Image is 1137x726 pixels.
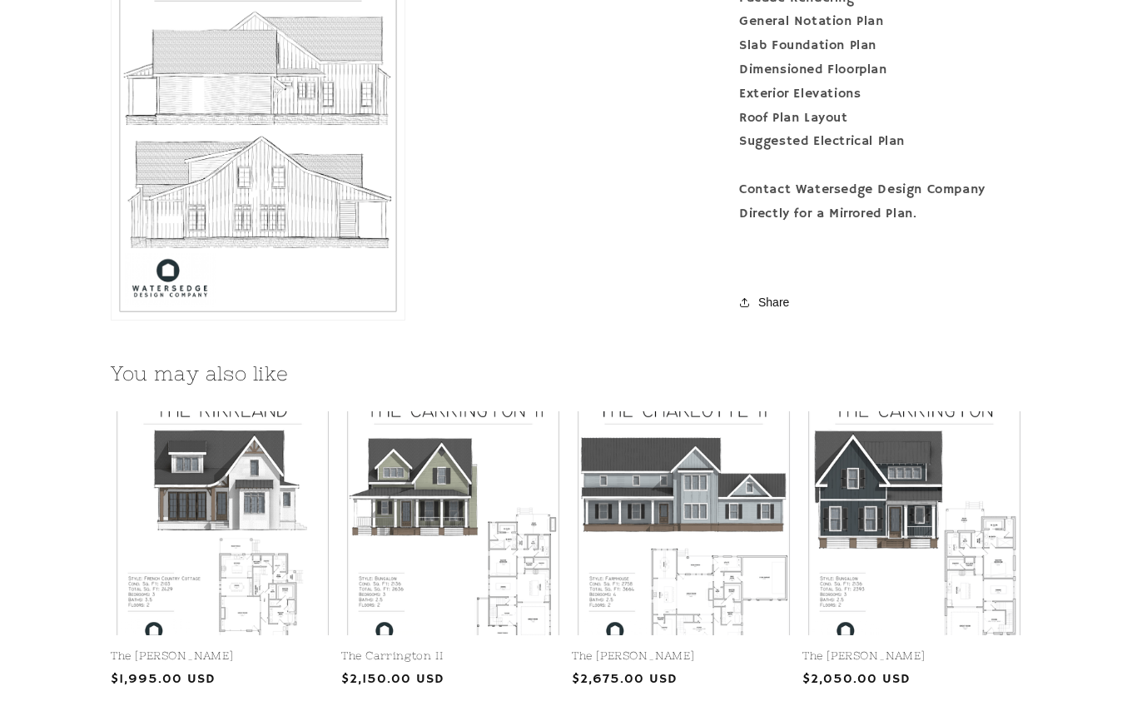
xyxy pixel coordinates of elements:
a: The [PERSON_NAME] [572,649,796,664]
h2: You may also like [111,361,1026,386]
div: Roof Plan Layout [739,106,1026,130]
div: Exterior Elevations [739,82,1026,106]
div: Suggested Electrical Plan [739,130,1026,154]
a: The [PERSON_NAME] [111,649,335,664]
div: Contact Watersedge Design Company Directly for a Mirrored Plan. [739,178,1026,226]
div: General Notation Plan [739,10,1026,34]
a: The [PERSON_NAME] [802,649,1026,664]
button: Share [739,284,794,321]
div: Dimensioned Floorplan [739,58,1026,82]
a: The Carrington II [341,649,565,664]
div: Slab Foundation Plan [739,34,1026,58]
